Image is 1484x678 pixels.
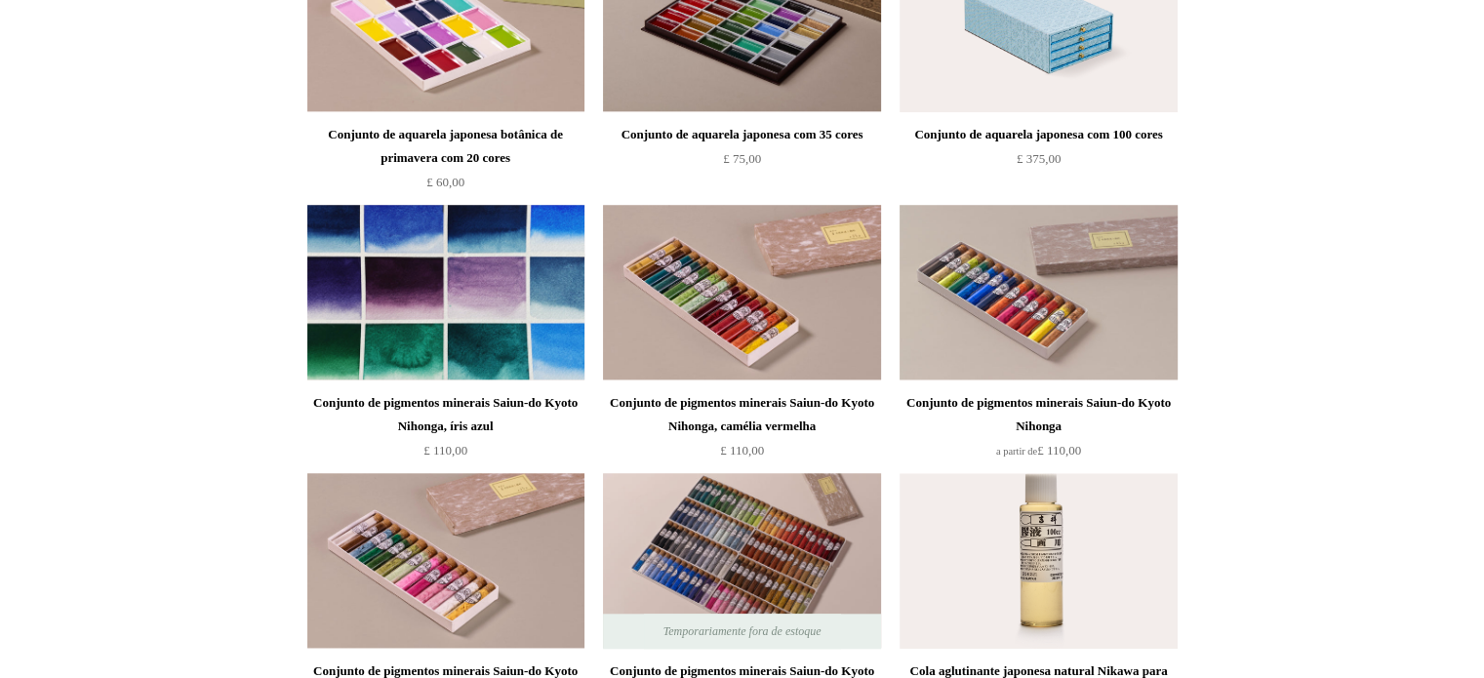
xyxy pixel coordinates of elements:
[423,443,467,458] font: £ 110,00
[663,624,822,638] font: Temporariamente fora de estoque
[603,473,880,649] a: Conjunto de pigmentos minerais Saiun-do Kyoto Nihonga, 104 cores Conjunto de pigmentos minerais S...
[603,391,880,471] a: Conjunto de pigmentos minerais Saiun-do Kyoto Nihonga, camélia vermelha £ 110,00
[900,205,1177,380] a: Conjunto de pigmentos minerais Saiun-do Kyoto Nihonga Conjunto de pigmentos minerais Saiun-do Kyo...
[328,127,563,165] font: Conjunto de aquarela japonesa botânica de primavera com 20 cores
[900,391,1177,471] a: Conjunto de pigmentos minerais Saiun-do Kyoto Nihonga a partir de£ 110,00
[603,205,880,380] img: Conjunto de pigmentos minerais Saiun-do Kyoto Nihonga, camélia vermelha
[1017,151,1062,166] font: £ 375,00
[900,205,1177,380] img: Conjunto de pigmentos minerais Saiun-do Kyoto Nihonga
[622,127,863,141] font: Conjunto de aquarela japonesa com 35 cores
[603,473,880,649] img: Conjunto de pigmentos minerais Saiun-do Kyoto Nihonga, 104 cores
[1037,443,1081,458] font: £ 110,00
[900,123,1177,203] a: Conjunto de aquarela japonesa com 100 cores £ 375,00
[307,473,584,649] img: Conjunto de pigmentos minerais Saiun-do Kyoto Nihonga, peônia rosa
[313,395,578,433] font: Conjunto de pigmentos minerais Saiun-do Kyoto Nihonga, íris azul
[723,151,761,166] font: £ 75,00
[610,395,874,433] font: Conjunto de pigmentos minerais Saiun-do Kyoto Nihonga, camélia vermelha
[603,205,880,380] a: Conjunto de pigmentos minerais Saiun-do Kyoto Nihonga, camélia vermelha Conjunto de pigmentos min...
[307,205,584,380] img: Conjunto de pigmentos minerais Saiun-do Kyoto Nihonga, íris azul
[603,123,880,203] a: Conjunto de aquarela japonesa com 35 cores £ 75,00
[906,395,1171,433] font: Conjunto de pigmentos minerais Saiun-do Kyoto Nihonga
[900,473,1177,649] img: Cola aglutinante japonesa natural Nikawa para pigmentos
[307,391,584,471] a: Conjunto de pigmentos minerais Saiun-do Kyoto Nihonga, íris azul £ 110,00
[900,473,1177,649] a: Cola aglutinante japonesa natural Nikawa para pigmentos Cola aglutinante japonesa natural Nikawa ...
[914,127,1162,141] font: Conjunto de aquarela japonesa com 100 cores
[720,443,764,458] font: £ 110,00
[996,446,1037,457] font: a partir de
[307,205,584,380] a: Conjunto de pigmentos minerais Saiun-do Kyoto Nihonga, íris azul Conjunto de pigmentos minerais S...
[426,175,464,189] font: £ 60,00
[307,123,584,203] a: Conjunto de aquarela japonesa botânica de primavera com 20 cores £ 60,00
[307,473,584,649] a: Conjunto de pigmentos minerais Saiun-do Kyoto Nihonga, peônia rosa Conjunto de pigmentos minerais...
